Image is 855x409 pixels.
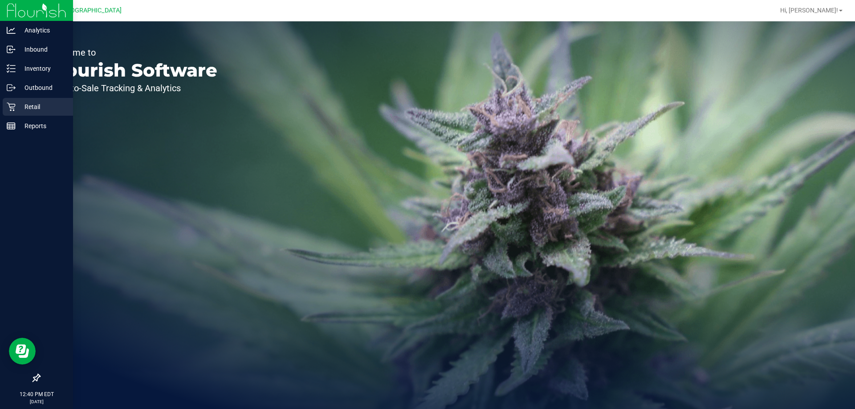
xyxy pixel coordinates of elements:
[9,338,36,364] iframe: Resource center
[7,45,16,54] inline-svg: Inbound
[7,121,16,130] inline-svg: Reports
[4,390,69,398] p: 12:40 PM EDT
[16,82,69,93] p: Outbound
[7,83,16,92] inline-svg: Outbound
[16,25,69,36] p: Analytics
[48,61,217,79] p: Flourish Software
[16,63,69,74] p: Inventory
[780,7,838,14] span: Hi, [PERSON_NAME]!
[48,84,217,93] p: Seed-to-Sale Tracking & Analytics
[7,26,16,35] inline-svg: Analytics
[16,44,69,55] p: Inbound
[48,48,217,57] p: Welcome to
[61,7,122,14] span: [GEOGRAPHIC_DATA]
[7,102,16,111] inline-svg: Retail
[4,398,69,405] p: [DATE]
[7,64,16,73] inline-svg: Inventory
[16,121,69,131] p: Reports
[16,101,69,112] p: Retail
